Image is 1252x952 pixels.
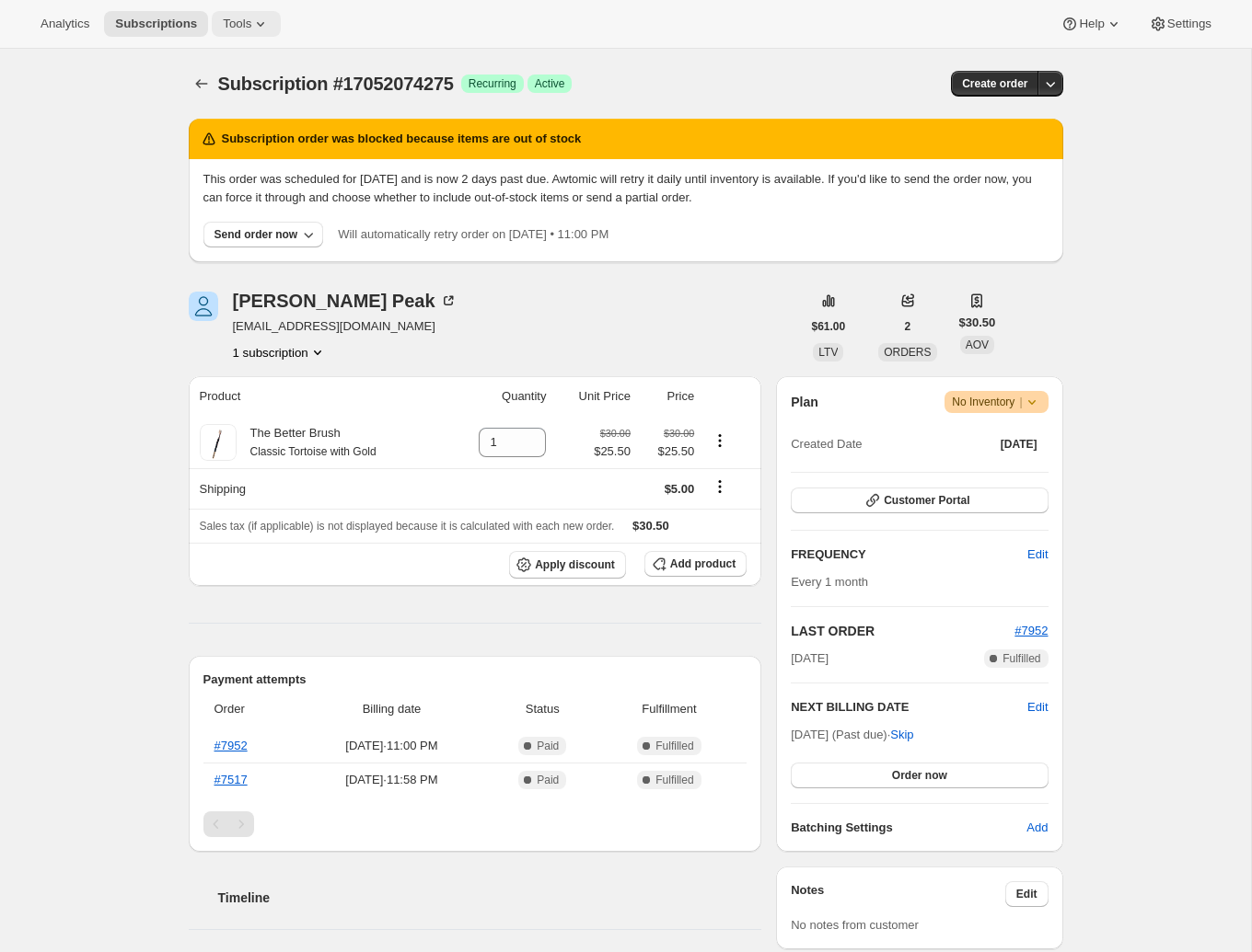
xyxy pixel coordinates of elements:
[801,314,857,339] button: $61.00
[338,225,609,244] p: Will automatically retry order on [DATE] • 11:00 PM
[1016,887,1038,901] span: Edit
[894,314,922,339] button: 2
[200,520,615,533] span: Sales tax (if applicable) is not displayed because it is calculated with each new order.
[791,881,1005,907] h3: Notes
[250,445,377,458] small: Classic Tortoise with Gold
[1005,881,1049,907] button: Edit
[791,435,862,453] span: Created Date
[493,700,592,718] span: Status
[537,773,559,787] span: Paid
[1016,540,1059,569] button: Edit
[705,476,735,497] button: Shipping actions
[905,319,911,334] span: 2
[301,700,482,718] span: Billing date
[203,811,748,837] nav: Pagination
[791,487,1048,513] button: Customer Portal
[791,698,1027,717] h2: NEXT BILLING DATE
[603,700,736,718] span: Fulfillment
[203,689,296,729] th: Order
[212,11,281,37] button: Tools
[884,493,969,508] span: Customer Portal
[214,773,248,786] a: #7517
[41,17,89,31] span: Analytics
[818,346,838,359] span: LTV
[705,430,735,451] button: Product actions
[642,442,694,461] span: $25.50
[203,671,748,689] h2: Payment attempts
[115,17,197,31] span: Subscriptions
[791,728,913,741] span: [DATE] (Past due) ·
[990,431,1049,457] button: [DATE]
[218,889,762,907] h2: Timeline
[791,649,829,668] span: [DATE]
[791,393,818,411] h2: Plan
[791,575,868,589] span: Every 1 month
[892,768,947,783] span: Order now
[1001,437,1038,452] span: [DATE]
[884,346,931,359] span: ORDERS
[812,319,846,334] span: $61.00
[214,739,248,752] a: #7952
[223,17,251,31] span: Tools
[104,11,208,37] button: Subscriptions
[664,428,694,439] small: $30.00
[791,622,1014,640] h2: LAST ORDER
[655,739,693,753] span: Fulfilled
[535,557,615,572] span: Apply discount
[665,482,695,496] span: $5.00
[1049,11,1133,37] button: Help
[791,763,1048,788] button: Order now
[537,739,559,753] span: Paid
[1167,17,1211,31] span: Settings
[551,376,635,417] th: Unit Price
[962,76,1027,91] span: Create order
[301,771,482,789] span: [DATE] · 11:58 PM
[447,376,552,417] th: Quantity
[222,130,582,148] h2: Subscription order was blocked because items are out of stock
[890,726,913,744] span: Skip
[189,71,214,97] button: Subscriptions
[791,545,1027,564] h2: FREQUENCY
[959,314,996,332] span: $30.50
[1019,395,1022,409] span: |
[203,170,1049,207] p: This order was scheduled for [DATE] and is now 2 days past due. Awtomic will retry it daily until...
[233,292,458,310] div: [PERSON_NAME] Peak
[791,819,1026,837] h6: Batching Settings
[233,317,458,336] span: [EMAIL_ADDRESS][DOMAIN_NAME]
[189,376,447,417] th: Product
[594,442,631,461] span: $25.50
[791,918,919,932] span: No notes from customer
[233,343,327,361] button: Product actions
[1138,11,1223,37] button: Settings
[301,737,482,755] span: [DATE] · 11:00 PM
[670,556,736,571] span: Add product
[189,292,218,321] span: Isabella Peak
[469,76,516,91] span: Recurring
[1014,624,1048,637] a: #7952
[600,428,631,439] small: $30.00
[1014,622,1048,640] button: #7952
[966,338,989,351] span: AOV
[1079,17,1104,31] span: Help
[632,519,669,533] span: $30.50
[636,376,700,417] th: Price
[1027,698,1048,717] button: Edit
[1015,813,1059,843] button: Add
[644,551,747,577] button: Add product
[29,11,100,37] button: Analytics
[218,74,454,94] span: Subscription #17052074275
[1003,651,1040,666] span: Fulfilled
[237,424,377,461] div: The Better Brush
[189,468,447,509] th: Shipping
[951,71,1038,97] button: Create order
[879,720,924,750] button: Skip
[535,76,565,91] span: Active
[509,551,626,579] button: Apply discount
[655,773,693,787] span: Fulfilled
[1026,819,1048,837] span: Add
[203,222,324,247] button: Send order now
[214,227,298,242] div: Send order now
[952,393,1040,411] span: No Inventory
